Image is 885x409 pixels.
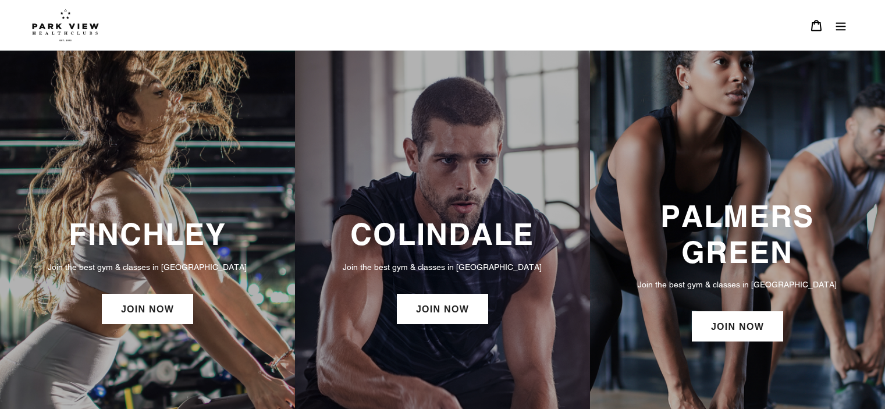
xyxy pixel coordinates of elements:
p: Join the best gym & classes in [GEOGRAPHIC_DATA] [307,261,578,273]
button: Menu [829,13,853,38]
a: JOIN NOW: Palmers Green Membership [692,311,783,342]
p: Join the best gym & classes in [GEOGRAPHIC_DATA] [602,278,873,291]
a: JOIN NOW: Finchley Membership [102,294,193,324]
img: Park view health clubs is a gym near you. [32,9,99,41]
h3: FINCHLEY [12,216,283,252]
p: Join the best gym & classes in [GEOGRAPHIC_DATA] [12,261,283,273]
h3: PALMERS GREEN [602,198,873,270]
a: JOIN NOW: Colindale Membership [397,294,488,324]
h3: COLINDALE [307,216,578,252]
